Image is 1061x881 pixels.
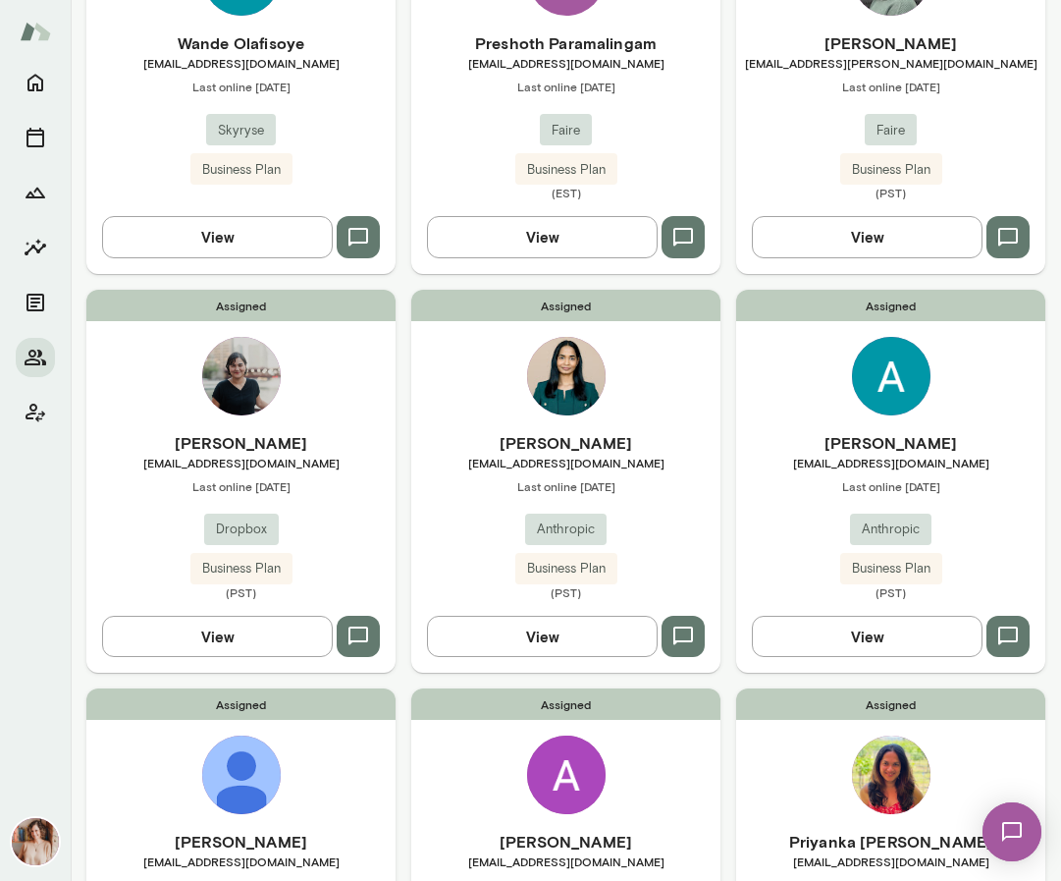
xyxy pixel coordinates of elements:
span: Assigned [411,688,720,720]
button: Sessions [16,118,55,157]
span: Business Plan [515,160,617,180]
button: View [102,616,333,657]
button: Insights [16,228,55,267]
span: Last online [DATE] [86,79,396,94]
span: (PST) [736,185,1045,200]
img: Nancy Alsip [12,818,59,865]
button: View [102,216,333,257]
button: View [752,616,982,657]
span: Skyryse [206,121,276,140]
span: [EMAIL_ADDRESS][PERSON_NAME][DOMAIN_NAME] [736,55,1045,71]
span: [EMAIL_ADDRESS][DOMAIN_NAME] [86,455,396,470]
img: Hyonjee Joo [202,736,281,814]
button: Growth Plan [16,173,55,212]
span: Anthropic [525,520,607,539]
button: Home [16,63,55,102]
img: Anna Venancio Marques [527,736,606,814]
button: Members [16,338,55,377]
button: View [427,216,658,257]
span: Business Plan [190,160,292,180]
button: Client app [16,393,55,432]
h6: [PERSON_NAME] [86,431,396,455]
h6: [PERSON_NAME] [411,830,720,853]
img: Mento [20,13,51,50]
span: Last online [DATE] [86,478,396,494]
span: (EST) [411,185,720,200]
button: Documents [16,283,55,322]
span: [EMAIL_ADDRESS][DOMAIN_NAME] [411,455,720,470]
span: Business Plan [840,160,942,180]
span: (PST) [86,584,396,600]
span: Last online [DATE] [411,79,720,94]
button: View [427,616,658,657]
span: Dropbox [204,520,279,539]
h6: Preshoth Paramalingam [411,31,720,55]
span: Assigned [411,290,720,321]
img: Aisha Johnson [202,337,281,415]
span: (PST) [736,584,1045,600]
span: [EMAIL_ADDRESS][DOMAIN_NAME] [411,55,720,71]
h6: [PERSON_NAME] [411,431,720,455]
span: Assigned [736,290,1045,321]
h6: [PERSON_NAME] [86,830,396,853]
h6: Priyanka [PERSON_NAME] [736,830,1045,853]
span: Last online [DATE] [411,478,720,494]
img: Anjali Gopal [527,337,606,415]
span: Business Plan [190,559,292,578]
button: View [752,216,982,257]
span: Assigned [86,290,396,321]
span: Faire [540,121,592,140]
span: Last online [DATE] [736,478,1045,494]
img: Priyanka Phatak [852,736,930,814]
h6: [PERSON_NAME] [736,431,1045,455]
span: Business Plan [840,559,942,578]
span: [EMAIL_ADDRESS][DOMAIN_NAME] [736,455,1045,470]
span: [EMAIL_ADDRESS][DOMAIN_NAME] [86,853,396,869]
span: Assigned [736,688,1045,720]
h6: [PERSON_NAME] [736,31,1045,55]
span: [EMAIL_ADDRESS][DOMAIN_NAME] [86,55,396,71]
span: [EMAIL_ADDRESS][DOMAIN_NAME] [411,853,720,869]
img: Avinash Palayadi [852,337,930,415]
span: Anthropic [850,520,931,539]
span: Assigned [86,688,396,720]
span: Last online [DATE] [736,79,1045,94]
span: Faire [865,121,917,140]
h6: Wande Olafisoye [86,31,396,55]
span: (PST) [411,584,720,600]
span: [EMAIL_ADDRESS][DOMAIN_NAME] [736,853,1045,869]
span: Business Plan [515,559,617,578]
